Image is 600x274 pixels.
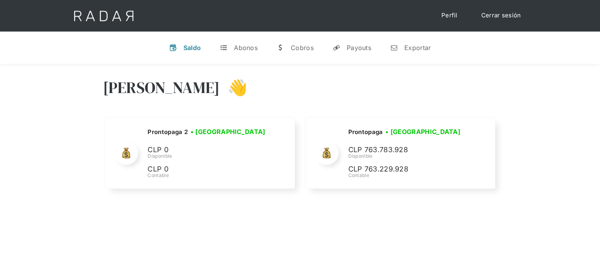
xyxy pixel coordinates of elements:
div: Cobros [291,44,314,52]
div: n [390,44,398,52]
h2: Prontopaga [348,128,383,136]
h3: 👋 [220,78,247,97]
div: Contable [348,172,466,179]
h3: • [GEOGRAPHIC_DATA] [385,127,460,136]
p: CLP 763.229.928 [348,164,466,175]
div: Abonos [234,44,258,52]
div: Payouts [347,44,371,52]
h3: [PERSON_NAME] [103,78,220,97]
div: Exportar [404,44,431,52]
div: y [333,44,340,52]
div: Disponible [348,153,466,160]
a: Cerrar sesión [473,8,529,23]
p: CLP 0 [148,164,266,175]
div: w [277,44,284,52]
h3: • [GEOGRAPHIC_DATA] [191,127,265,136]
h2: Prontopaga 2 [148,128,188,136]
p: CLP 763.783.928 [348,144,466,156]
div: v [169,44,177,52]
div: t [220,44,228,52]
div: Contable [148,172,268,179]
a: Perfil [434,8,465,23]
div: Disponible [148,153,268,160]
p: CLP 0 [148,144,266,156]
div: Saldo [183,44,201,52]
